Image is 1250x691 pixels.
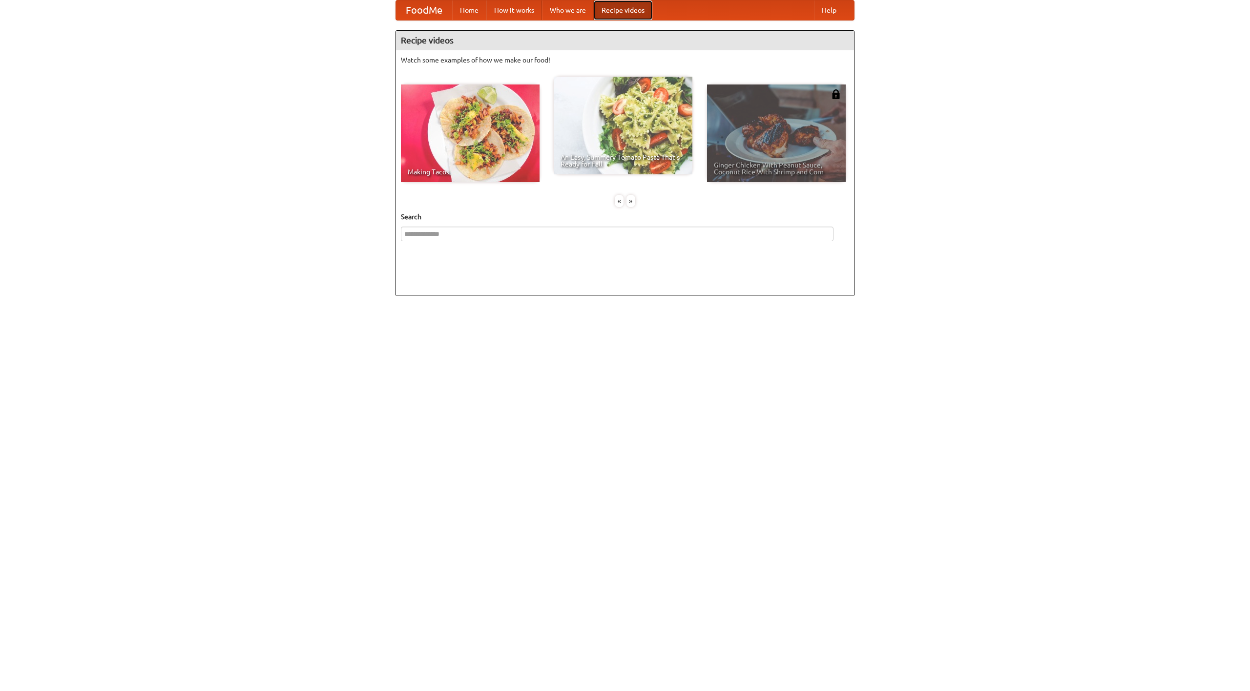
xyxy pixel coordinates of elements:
h4: Recipe videos [396,31,854,50]
a: How it works [486,0,542,20]
a: Who we are [542,0,594,20]
h5: Search [401,212,849,222]
a: Home [452,0,486,20]
a: Making Tacos [401,84,540,182]
span: An Easy, Summery Tomato Pasta That's Ready for Fall [561,154,686,168]
div: » [626,195,635,207]
a: Recipe videos [594,0,652,20]
span: Making Tacos [408,168,533,175]
a: FoodMe [396,0,452,20]
p: Watch some examples of how we make our food! [401,55,849,65]
div: « [615,195,624,207]
img: 483408.png [831,89,841,99]
a: Help [814,0,844,20]
a: An Easy, Summery Tomato Pasta That's Ready for Fall [554,77,692,174]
